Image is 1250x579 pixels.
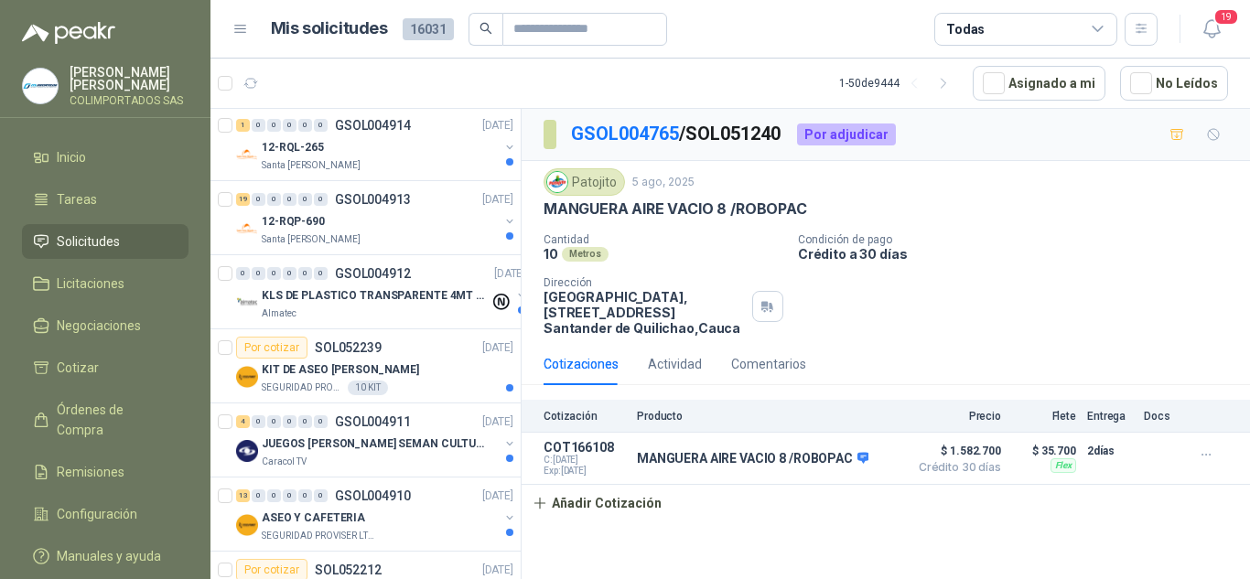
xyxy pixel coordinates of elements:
[267,119,281,132] div: 0
[22,224,189,259] a: Solicitudes
[271,16,388,42] h1: Mis solicitudes
[494,265,525,283] p: [DATE]
[482,413,513,431] p: [DATE]
[482,488,513,505] p: [DATE]
[22,140,189,175] a: Inicio
[1144,410,1180,423] p: Docs
[482,117,513,134] p: [DATE]
[262,435,490,453] p: JUEGOS [PERSON_NAME] SEMAN CULTURAL
[314,267,328,280] div: 0
[57,189,97,209] span: Tareas
[262,139,324,156] p: 12-RQL-265
[522,485,672,521] button: Añadir Cotización
[482,562,513,579] p: [DATE]
[57,316,141,336] span: Negociaciones
[910,410,1001,423] p: Precio
[335,193,411,206] p: GSOL004913
[57,147,86,167] span: Inicio
[335,119,411,132] p: GSOL004914
[1213,8,1239,26] span: 19
[1087,410,1133,423] p: Entrega
[236,366,258,388] img: Company Logo
[57,400,171,440] span: Órdenes de Compra
[262,509,365,527] p: ASEO Y CAFETERIA
[544,199,807,219] p: MANGUERA AIRE VACIO 8 /ROBOPAC
[298,415,312,428] div: 0
[57,504,137,524] span: Configuración
[236,337,307,359] div: Por cotizar
[236,292,258,314] img: Company Logo
[298,267,312,280] div: 0
[252,267,265,280] div: 0
[335,415,411,428] p: GSOL004911
[314,415,328,428] div: 0
[482,191,513,209] p: [DATE]
[544,466,626,477] span: Exp: [DATE]
[1120,66,1228,101] button: No Leídos
[262,361,419,379] p: KIT DE ASEO [PERSON_NAME]
[262,213,325,231] p: 12-RQP-690
[236,218,258,240] img: Company Logo
[236,193,250,206] div: 19
[544,440,626,455] p: COT166108
[544,354,619,374] div: Cotizaciones
[236,411,517,469] a: 4 0 0 0 0 0 GSOL004911[DATE] Company LogoJUEGOS [PERSON_NAME] SEMAN CULTURALCaracol TV
[236,188,517,247] a: 19 0 0 0 0 0 GSOL004913[DATE] Company Logo12-RQP-690Santa [PERSON_NAME]
[973,66,1105,101] button: Asignado a mi
[262,158,361,173] p: Santa [PERSON_NAME]
[298,489,312,502] div: 0
[23,69,58,103] img: Company Logo
[236,514,258,536] img: Company Logo
[262,287,490,305] p: KLS DE PLASTICO TRANSPARENTE 4MT CAL 4 Y CINTA TRA
[798,233,1243,246] p: Condición de pago
[252,193,265,206] div: 0
[57,462,124,482] span: Remisiones
[480,22,492,35] span: search
[267,489,281,502] div: 0
[22,497,189,531] a: Configuración
[547,172,567,192] img: Company Logo
[1087,440,1133,462] p: 2 días
[1012,440,1076,462] p: $ 35.700
[315,341,382,354] p: SOL052239
[637,410,899,423] p: Producto
[648,354,702,374] div: Actividad
[57,358,99,378] span: Cotizar
[22,22,115,44] img: Logo peakr
[283,415,296,428] div: 0
[544,246,558,262] p: 10
[632,174,695,191] p: 5 ago, 2025
[283,119,296,132] div: 0
[22,266,189,301] a: Licitaciones
[314,193,328,206] div: 0
[1012,410,1076,423] p: Flete
[298,193,312,206] div: 0
[544,410,626,423] p: Cotización
[314,489,328,502] div: 0
[22,182,189,217] a: Tareas
[403,18,454,40] span: 16031
[267,193,281,206] div: 0
[283,267,296,280] div: 0
[22,455,189,489] a: Remisiones
[236,489,250,502] div: 13
[267,415,281,428] div: 0
[1195,13,1228,46] button: 19
[210,329,521,403] a: Por cotizarSOL052239[DATE] Company LogoKIT DE ASEO [PERSON_NAME]SEGURIDAD PROVISER LTDA10 KIT
[283,193,296,206] div: 0
[70,66,189,91] p: [PERSON_NAME] [PERSON_NAME]
[571,120,782,148] p: / SOL051240
[262,306,296,321] p: Almatec
[236,114,517,173] a: 1 0 0 0 0 0 GSOL004914[DATE] Company Logo12-RQL-265Santa [PERSON_NAME]
[544,289,745,336] p: [GEOGRAPHIC_DATA], [STREET_ADDRESS] Santander de Quilichao , Cauca
[910,440,1001,462] span: $ 1.582.700
[262,455,307,469] p: Caracol TV
[731,354,806,374] div: Comentarios
[57,273,124,294] span: Licitaciones
[262,529,377,543] p: SEGURIDAD PROVISER LTDA
[236,263,529,321] a: 0 0 0 0 0 0 GSOL004912[DATE] Company LogoKLS DE PLASTICO TRANSPARENTE 4MT CAL 4 Y CINTA TRAAlmatec
[22,350,189,385] a: Cotizar
[839,69,958,98] div: 1 - 50 de 9444
[252,489,265,502] div: 0
[348,381,388,395] div: 10 KIT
